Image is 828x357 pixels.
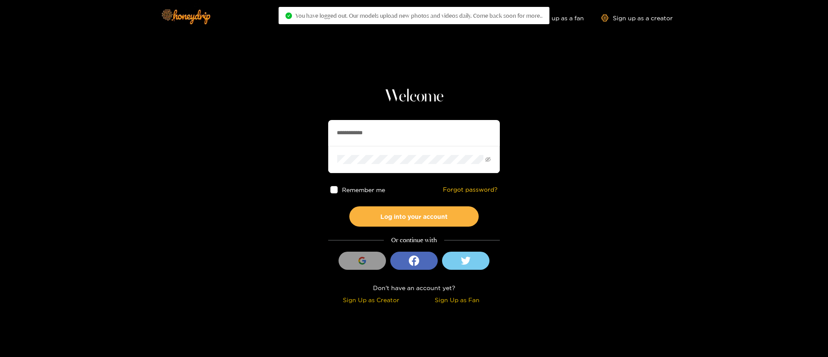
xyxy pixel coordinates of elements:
div: Don't have an account yet? [328,283,500,293]
a: Sign up as a fan [525,14,584,22]
span: check-circle [285,13,292,19]
span: Remember me [342,186,385,193]
button: Log into your account [349,206,479,227]
a: Sign up as a creator [601,14,673,22]
a: Forgot password? [443,186,498,193]
h1: Welcome [328,86,500,107]
div: Sign Up as Fan [416,295,498,305]
span: eye-invisible [485,157,491,162]
div: Or continue with [328,235,500,245]
span: You have logged out. Our models upload new photos and videos daily. Come back soon for more.. [295,12,543,19]
div: Sign Up as Creator [330,295,412,305]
